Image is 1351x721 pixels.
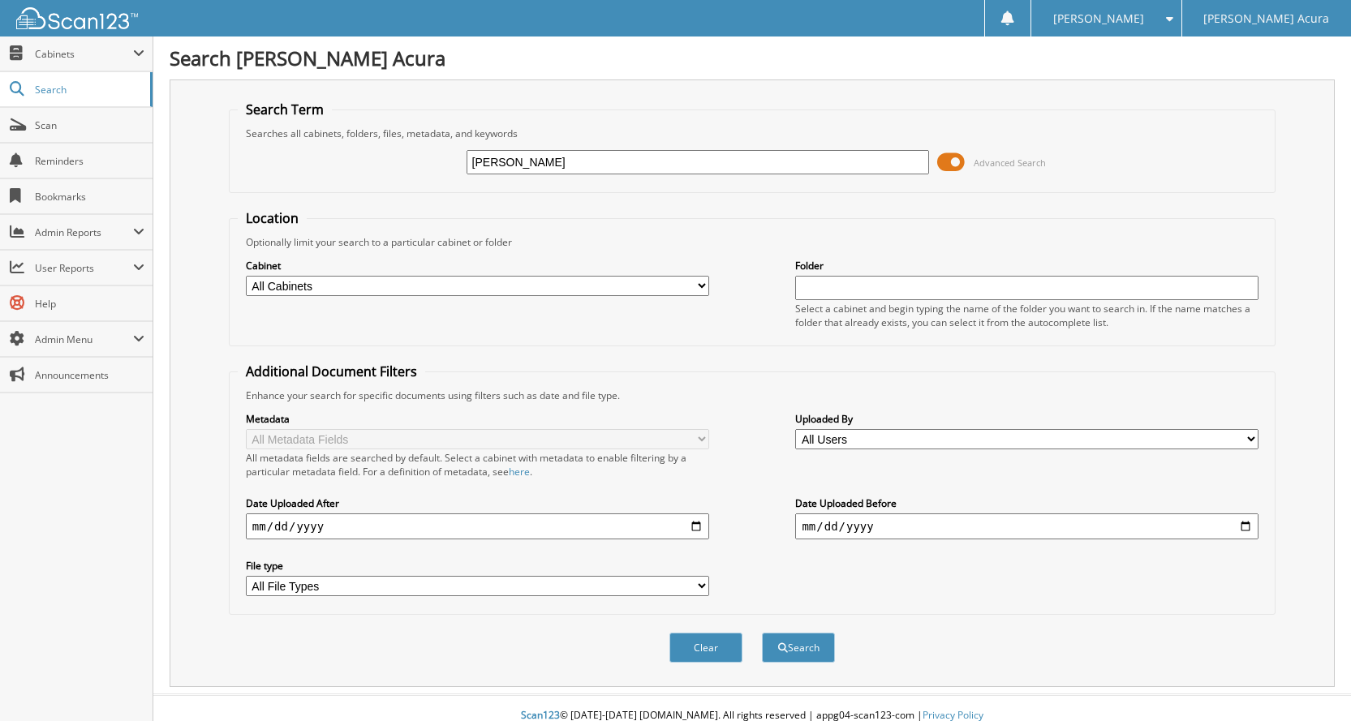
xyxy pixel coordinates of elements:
[35,368,144,382] span: Announcements
[35,333,133,346] span: Admin Menu
[1053,14,1144,24] span: [PERSON_NAME]
[35,47,133,61] span: Cabinets
[795,513,1258,539] input: end
[246,412,709,426] label: Metadata
[795,496,1258,510] label: Date Uploaded Before
[1270,643,1351,721] iframe: Chat Widget
[35,225,133,239] span: Admin Reports
[238,363,425,380] legend: Additional Document Filters
[238,101,332,118] legend: Search Term
[974,157,1046,169] span: Advanced Search
[35,190,144,204] span: Bookmarks
[35,154,144,168] span: Reminders
[35,83,142,97] span: Search
[246,496,709,510] label: Date Uploaded After
[16,7,138,29] img: scan123-logo-white.svg
[795,259,1258,273] label: Folder
[762,633,835,663] button: Search
[246,451,709,479] div: All metadata fields are searched by default. Select a cabinet with metadata to enable filtering b...
[246,559,709,573] label: File type
[35,297,144,311] span: Help
[35,118,144,132] span: Scan
[795,302,1258,329] div: Select a cabinet and begin typing the name of the folder you want to search in. If the name match...
[246,259,709,273] label: Cabinet
[509,465,530,479] a: here
[238,235,1267,249] div: Optionally limit your search to a particular cabinet or folder
[238,209,307,227] legend: Location
[795,412,1258,426] label: Uploaded By
[1203,14,1329,24] span: [PERSON_NAME] Acura
[238,388,1267,402] div: Enhance your search for specific documents using filters such as date and file type.
[669,633,742,663] button: Clear
[238,127,1267,140] div: Searches all cabinets, folders, files, metadata, and keywords
[35,261,133,275] span: User Reports
[170,45,1335,71] h1: Search [PERSON_NAME] Acura
[246,513,709,539] input: start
